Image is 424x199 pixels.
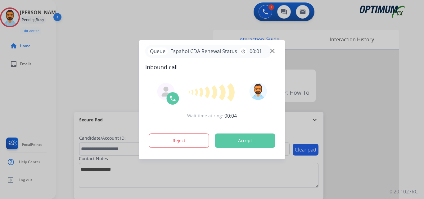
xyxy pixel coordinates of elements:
[145,63,279,71] span: Inbound call
[249,83,267,100] img: avatar
[148,47,168,55] p: Queue
[215,133,275,148] button: Accept
[270,48,275,53] img: close-button
[250,47,262,55] span: 00:01
[168,47,240,55] span: Español CDA Renewal Status
[149,133,209,148] button: Reject
[169,95,177,102] img: call-icon
[241,49,246,54] mat-icon: timer
[390,188,418,195] p: 0.20.1027RC
[187,113,223,119] span: Wait time at ring:
[161,87,171,97] img: agent-avatar
[224,112,237,120] span: 00:04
